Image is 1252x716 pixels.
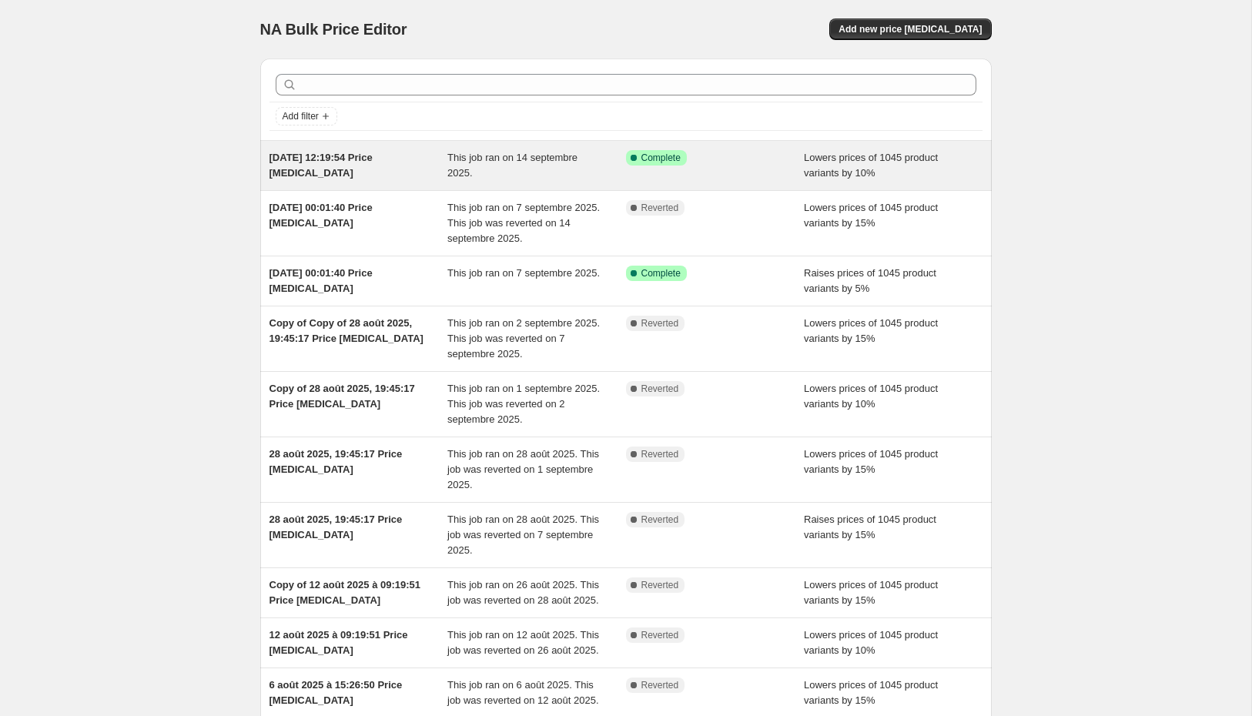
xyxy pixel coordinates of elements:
[269,679,403,706] span: 6 août 2025 à 15:26:50 Price [MEDICAL_DATA]
[839,23,982,35] span: Add new price [MEDICAL_DATA]
[641,267,681,279] span: Complete
[269,317,423,344] span: Copy of Copy of 28 août 2025, 19:45:17 Price [MEDICAL_DATA]
[804,629,938,656] span: Lowers prices of 1045 product variants by 10%
[804,448,938,475] span: Lowers prices of 1045 product variants by 15%
[641,514,679,526] span: Reverted
[276,107,337,125] button: Add filter
[447,383,600,425] span: This job ran on 1 septembre 2025. This job was reverted on 2 septembre 2025.
[269,152,373,179] span: [DATE] 12:19:54 Price [MEDICAL_DATA]
[641,579,679,591] span: Reverted
[641,629,679,641] span: Reverted
[641,448,679,460] span: Reverted
[447,679,599,706] span: This job ran on 6 août 2025. This job was reverted on 12 août 2025.
[829,18,991,40] button: Add new price [MEDICAL_DATA]
[804,383,938,410] span: Lowers prices of 1045 product variants by 10%
[641,383,679,395] span: Reverted
[447,152,577,179] span: This job ran on 14 septembre 2025.
[260,21,407,38] span: NA Bulk Price Editor
[269,267,373,294] span: [DATE] 00:01:40 Price [MEDICAL_DATA]
[447,202,600,244] span: This job ran on 7 septembre 2025. This job was reverted on 14 septembre 2025.
[804,579,938,606] span: Lowers prices of 1045 product variants by 15%
[269,579,421,606] span: Copy of 12 août 2025 à 09:19:51 Price [MEDICAL_DATA]
[447,579,599,606] span: This job ran on 26 août 2025. This job was reverted on 28 août 2025.
[447,448,599,490] span: This job ran on 28 août 2025. This job was reverted on 1 septembre 2025.
[447,267,600,279] span: This job ran on 7 septembre 2025.
[269,514,403,540] span: 28 août 2025, 19:45:17 Price [MEDICAL_DATA]
[641,202,679,214] span: Reverted
[447,514,599,556] span: This job ran on 28 août 2025. This job was reverted on 7 septembre 2025.
[269,448,403,475] span: 28 août 2025, 19:45:17 Price [MEDICAL_DATA]
[804,152,938,179] span: Lowers prices of 1045 product variants by 10%
[641,317,679,330] span: Reverted
[804,317,938,344] span: Lowers prices of 1045 product variants by 15%
[269,383,415,410] span: Copy of 28 août 2025, 19:45:17 Price [MEDICAL_DATA]
[804,514,936,540] span: Raises prices of 1045 product variants by 15%
[641,679,679,691] span: Reverted
[283,110,319,122] span: Add filter
[804,267,936,294] span: Raises prices of 1045 product variants by 5%
[269,629,408,656] span: 12 août 2025 à 09:19:51 Price [MEDICAL_DATA]
[447,629,599,656] span: This job ran on 12 août 2025. This job was reverted on 26 août 2025.
[447,317,600,360] span: This job ran on 2 septembre 2025. This job was reverted on 7 septembre 2025.
[641,152,681,164] span: Complete
[804,679,938,706] span: Lowers prices of 1045 product variants by 15%
[269,202,373,229] span: [DATE] 00:01:40 Price [MEDICAL_DATA]
[804,202,938,229] span: Lowers prices of 1045 product variants by 15%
